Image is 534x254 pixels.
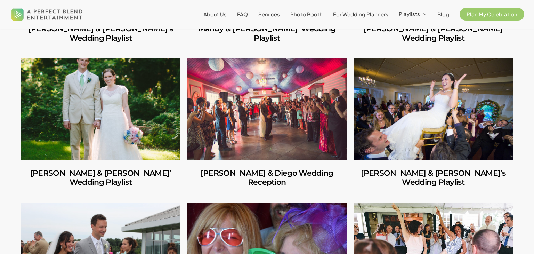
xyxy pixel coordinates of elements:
[290,11,323,17] a: Photo Booth
[467,11,517,17] span: Plan My Celebration
[10,3,84,26] img: A Perfect Blend Entertainment
[21,16,180,51] a: Jessica & Rich’s Wedding Playlist
[354,160,513,196] a: Diana & Andrew’s Wedding Playlist
[21,160,180,196] a: Whitney & Chris’ Wedding Playlist
[333,11,388,17] a: For Wedding Planners
[258,11,280,17] a: Services
[437,11,449,17] a: Blog
[237,11,248,17] a: FAQ
[187,16,346,51] a: Mandy & Rich’ Wedding Playlist
[187,160,346,196] a: Julianna & Diego Wedding Reception
[399,10,420,17] span: Playlists
[399,11,427,17] a: Playlists
[187,58,346,160] a: Julianna & Diego Wedding Reception
[460,11,524,17] a: Plan My Celebration
[354,58,513,160] a: Diana & Andrew’s Wedding Playlist
[203,11,227,17] a: About Us
[21,58,180,160] a: Whitney & Chris’ Wedding Playlist
[354,16,513,51] a: Margarita & Jan Michael Wedding Playlist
